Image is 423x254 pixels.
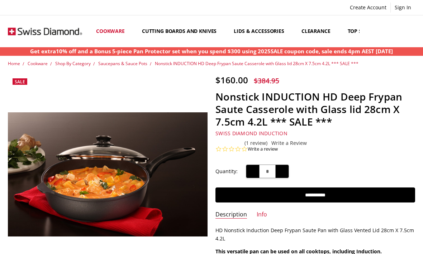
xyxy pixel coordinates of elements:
[8,60,20,67] a: Home
[215,91,415,128] h1: Nonstick INDUCTION HD Deep Frypan Saute Casserole with Glass lid 28cm X 7.5cm 4.2L *** SALE ***
[295,15,342,47] a: Clearance
[8,16,82,46] img: Free Shipping On Every Order
[55,60,91,67] a: Shop By Category
[215,167,238,175] label: Quantity:
[8,112,207,236] img: Nonstick INDUCTION HD Deep Frypan Saute Casserole with Glass lid 28cm X 7.5cm 4.2L *** SALE ***
[136,15,228,47] a: Cutting boards and knives
[248,146,278,152] a: Write a review
[15,79,25,85] span: Sale
[155,60,358,67] a: Nonstick INDUCTION HD Deep Frypan Saute Casserole with Glass lid 28cm X 7.5cm 4.2L *** SALE ***
[98,60,147,67] a: Saucepans & Sauce Pots
[244,140,267,146] a: (1 review)
[257,211,267,219] a: Info
[254,76,279,86] span: $384.95
[391,3,415,13] a: Sign In
[342,15,385,47] a: Top Sellers
[90,15,136,47] a: Cookware
[215,211,247,219] a: Description
[215,226,415,243] p: HD Nonstick Induction Deep Frypan Saute Pan with Glass Vented Lid 28cm X 7.5cm 4.2L
[271,140,307,146] a: Write a Review
[228,15,295,47] a: Lids & Accessories
[215,74,248,86] span: $160.00
[215,130,287,137] a: Swiss Diamond Induction
[30,47,393,55] p: Get extra10% off and a Bonus 5-piece Pan Protector set when you spend $300 using 2025SALE coupon ...
[28,60,48,67] a: Cookware
[346,3,390,13] a: Create Account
